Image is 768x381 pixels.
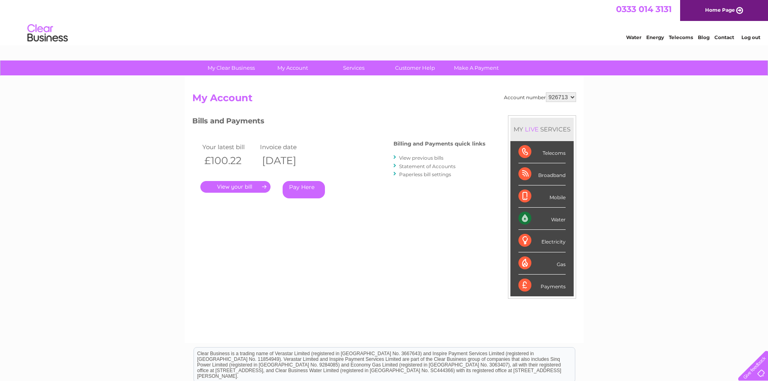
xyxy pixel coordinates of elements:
[258,152,316,169] th: [DATE]
[741,34,760,40] a: Log out
[714,34,734,40] a: Contact
[504,92,576,102] div: Account number
[510,118,574,141] div: MY SERVICES
[669,34,693,40] a: Telecoms
[393,141,485,147] h4: Billing and Payments quick links
[194,4,575,39] div: Clear Business is a trading name of Verastar Limited (registered in [GEOGRAPHIC_DATA] No. 3667643...
[259,60,326,75] a: My Account
[192,92,576,108] h2: My Account
[321,60,387,75] a: Services
[258,142,316,152] td: Invoice date
[399,155,443,161] a: View previous bills
[200,142,258,152] td: Your latest bill
[27,21,68,46] img: logo.png
[626,34,641,40] a: Water
[192,115,485,129] h3: Bills and Payments
[518,275,566,296] div: Payments
[518,141,566,163] div: Telecoms
[200,152,258,169] th: £100.22
[200,181,271,193] a: .
[518,252,566,275] div: Gas
[198,60,264,75] a: My Clear Business
[646,34,664,40] a: Energy
[698,34,710,40] a: Blog
[283,181,325,198] a: Pay Here
[399,171,451,177] a: Paperless bill settings
[382,60,448,75] a: Customer Help
[518,163,566,185] div: Broadband
[443,60,510,75] a: Make A Payment
[523,125,540,133] div: LIVE
[399,163,456,169] a: Statement of Accounts
[616,4,672,14] a: 0333 014 3131
[518,230,566,252] div: Electricity
[518,185,566,208] div: Mobile
[518,208,566,230] div: Water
